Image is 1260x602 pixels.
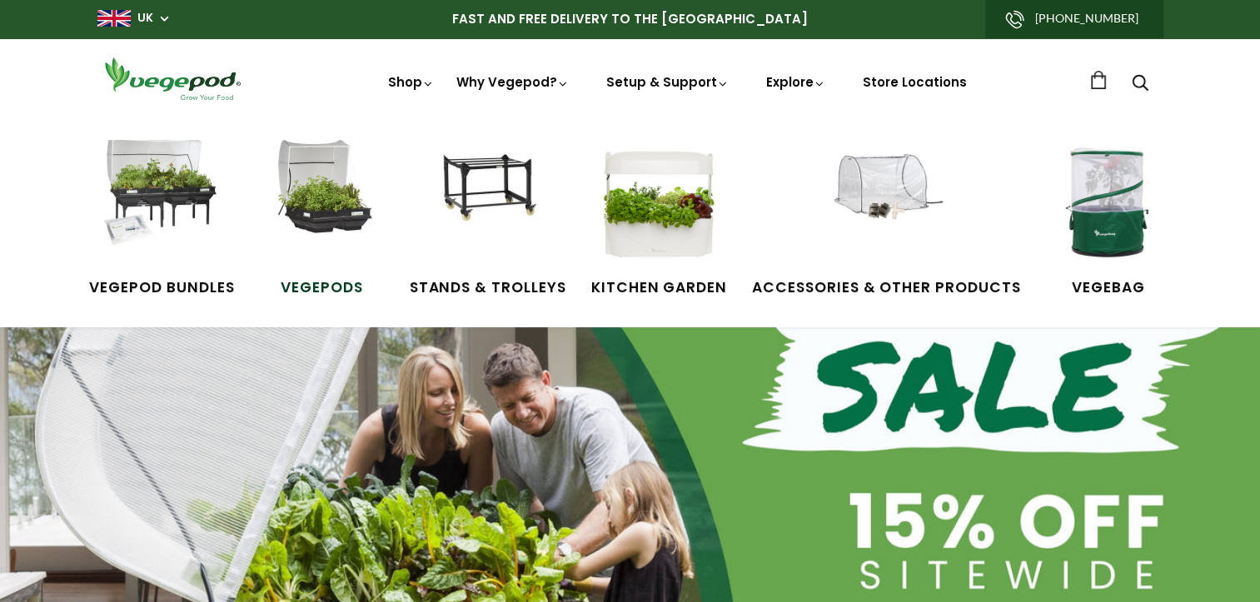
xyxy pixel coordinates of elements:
[606,73,730,91] a: Setup & Support
[766,73,826,91] a: Explore
[863,73,967,91] a: Store Locations
[596,140,721,265] img: Kitchen Garden
[89,277,234,299] span: Vegepod Bundles
[752,140,1021,298] a: Accessories & Other Products
[824,140,949,265] img: Accessories & Other Products
[260,277,385,299] span: Vegepods
[89,140,234,298] a: Vegepod Bundles
[99,140,224,265] img: Vegepod Bundles
[591,277,727,299] span: Kitchen Garden
[426,140,550,265] img: Stands & Trolleys
[260,140,385,265] img: Raised Garden Kits
[456,73,570,91] a: Why Vegepod?
[410,277,566,299] span: Stands & Trolleys
[1046,277,1171,299] span: VegeBag
[1046,140,1171,265] img: VegeBag
[260,140,385,298] a: Vegepods
[752,277,1021,299] span: Accessories & Other Products
[1046,140,1171,298] a: VegeBag
[137,10,153,27] a: UK
[410,140,566,298] a: Stands & Trolleys
[591,140,727,298] a: Kitchen Garden
[97,10,131,27] img: gb_large.png
[388,73,435,137] a: Shop
[97,55,247,102] img: Vegepod
[1132,76,1148,93] a: Search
